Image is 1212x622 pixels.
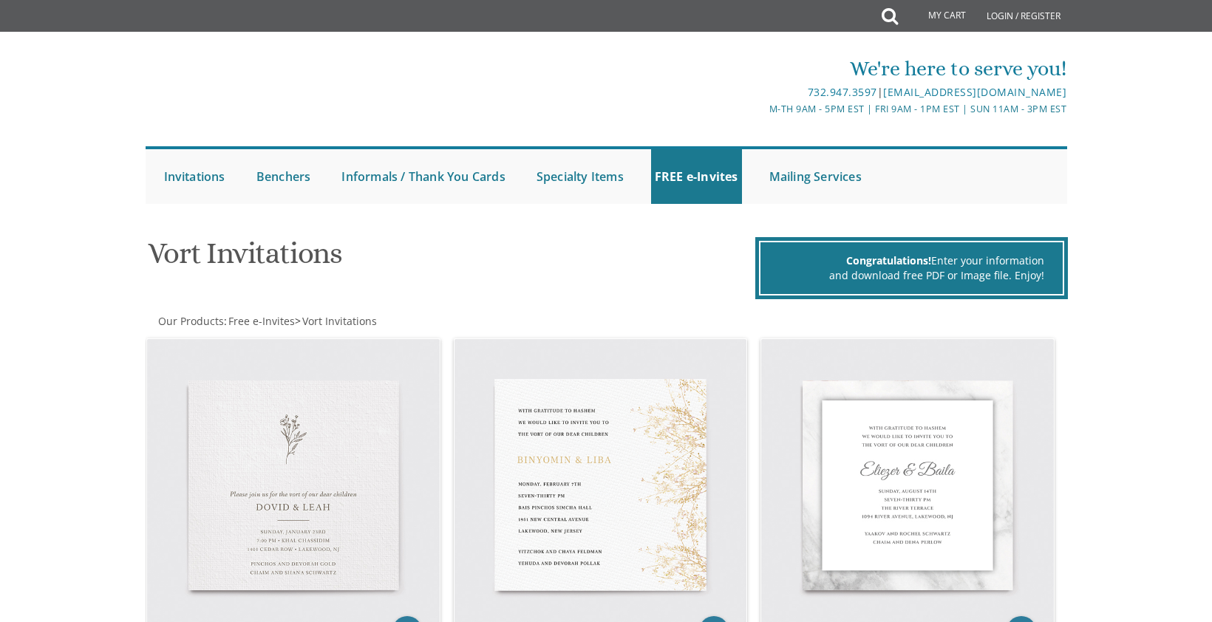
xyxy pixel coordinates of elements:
[453,101,1066,117] div: M-Th 9am - 5pm EST | Fri 9am - 1pm EST | Sun 11am - 3pm EST
[533,149,627,204] a: Specialty Items
[253,149,315,204] a: Benchers
[227,314,295,328] a: Free e-Invites
[453,54,1066,83] div: We're here to serve you!
[808,85,877,99] a: 732.947.3597
[651,149,742,204] a: FREE e-Invites
[896,1,976,31] a: My Cart
[779,268,1044,283] div: and download free PDF or Image file. Enjoy!
[453,83,1066,101] div: |
[779,253,1044,268] div: Enter your information
[160,149,229,204] a: Invitations
[146,314,607,329] div: :
[338,149,508,204] a: Informals / Thank You Cards
[157,314,224,328] a: Our Products
[766,149,865,204] a: Mailing Services
[295,314,377,328] span: >
[228,314,295,328] span: Free e-Invites
[148,237,751,281] h1: Vort Invitations
[301,314,377,328] a: Vort Invitations
[302,314,377,328] span: Vort Invitations
[846,253,931,267] span: Congratulations!
[883,85,1066,99] a: [EMAIL_ADDRESS][DOMAIN_NAME]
